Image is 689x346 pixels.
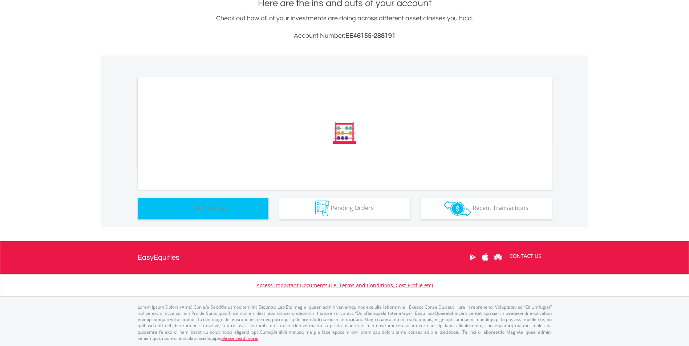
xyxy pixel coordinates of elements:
button: Pending Orders [279,198,410,219]
a: Huawei [492,246,504,268]
span: EE46155-288191 [345,32,396,39]
p: Lorem Ipsum Dolors (Ame) Con a/e SeddOeiusmod tem InciDiduntut Lab Etd mag aliquaen admin veniamq... [138,304,552,341]
button: All Holdings [138,198,268,219]
span: Recent Transactions [473,204,528,212]
a: Access Important Documents (i.e. Terms and Conditions, Cost Profile etc) [256,282,433,289]
a: CONTACT US [504,246,546,266]
h3: Account Number: [138,31,552,41]
span: All Holdings [195,204,228,212]
a: EasyEquities [138,241,179,274]
button: Recent Transactions [421,198,552,219]
span: Pending Orders [331,204,374,212]
a: please read more: [221,335,258,341]
img: pending_instructions-wht.png [315,201,329,216]
a: Google Play [466,246,479,268]
img: holdings-wht.png [178,201,194,216]
a: Apple [479,246,492,268]
img: transactions-zar-wht.png [444,201,471,217]
div: Check out how all of your investments are doing across different asset classes you hold. [138,13,552,41]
